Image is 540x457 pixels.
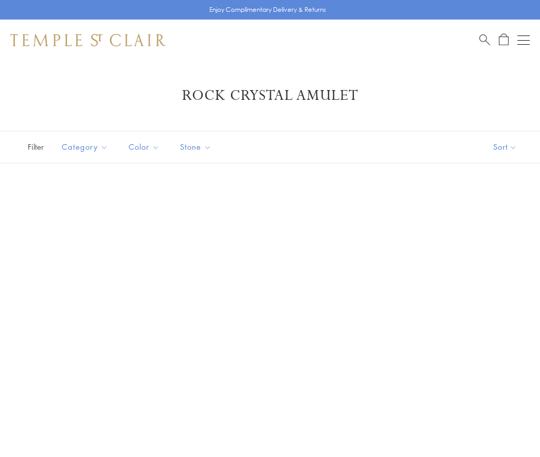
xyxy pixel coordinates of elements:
[172,135,219,159] button: Stone
[479,33,490,46] a: Search
[209,5,326,15] p: Enjoy Complimentary Delivery & Returns
[121,135,167,159] button: Color
[26,86,514,105] h1: Rock Crystal Amulet
[123,140,167,153] span: Color
[10,34,166,46] img: Temple St. Clair
[517,34,530,46] button: Open navigation
[54,135,116,159] button: Category
[175,140,219,153] span: Stone
[470,131,540,163] button: Show sort by
[57,140,116,153] span: Category
[499,33,509,46] a: Open Shopping Bag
